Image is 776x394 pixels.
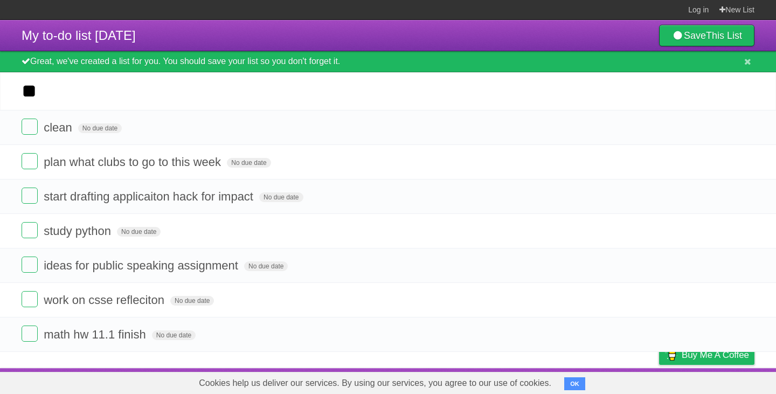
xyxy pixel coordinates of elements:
[44,155,224,169] span: plan what clubs to go to this week
[170,296,214,306] span: No due date
[22,188,38,204] label: Done
[564,377,585,390] button: OK
[44,259,241,272] span: ideas for public speaking assignment
[659,345,754,365] a: Buy me a coffee
[659,25,754,46] a: SaveThis List
[244,261,288,271] span: No due date
[44,328,149,341] span: math hw 11.1 finish
[664,345,679,364] img: Buy me a coffee
[682,345,749,364] span: Buy me a coffee
[44,121,75,134] span: clean
[22,257,38,273] label: Done
[152,330,196,340] span: No due date
[645,371,673,391] a: Privacy
[44,293,167,307] span: work on csse refleciton
[516,371,538,391] a: About
[706,30,742,41] b: This List
[22,153,38,169] label: Done
[22,291,38,307] label: Done
[44,190,256,203] span: start drafting applicaiton hack for impact
[78,123,122,133] span: No due date
[117,227,161,237] span: No due date
[551,371,595,391] a: Developers
[188,372,562,394] span: Cookies help us deliver our services. By using our services, you agree to our use of cookies.
[44,224,114,238] span: study python
[22,222,38,238] label: Done
[22,28,136,43] span: My to-do list [DATE]
[22,119,38,135] label: Done
[608,371,632,391] a: Terms
[227,158,271,168] span: No due date
[687,371,754,391] a: Suggest a feature
[22,326,38,342] label: Done
[259,192,303,202] span: No due date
